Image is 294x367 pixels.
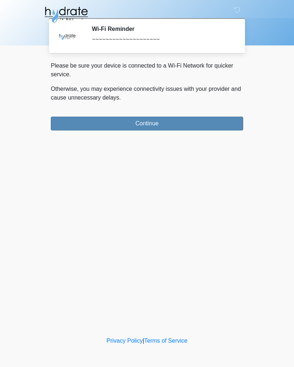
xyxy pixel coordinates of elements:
a: Terms of Service [144,338,187,344]
a: | [143,338,144,344]
span: . [119,94,121,101]
a: Privacy Policy [107,338,143,344]
button: Continue [51,117,243,130]
img: Agent Avatar [56,25,78,47]
p: Otherwise, you may experience connectivity issues with your provider and cause unnecessary delays [51,85,243,102]
div: ~~~~~~~~~~~~~~~~~~~~ [92,35,232,44]
p: Please be sure your device is connected to a Wi-Fi Network for quicker service. [51,61,243,79]
img: Hydrate IV Bar - Fort Collins Logo [44,5,89,24]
